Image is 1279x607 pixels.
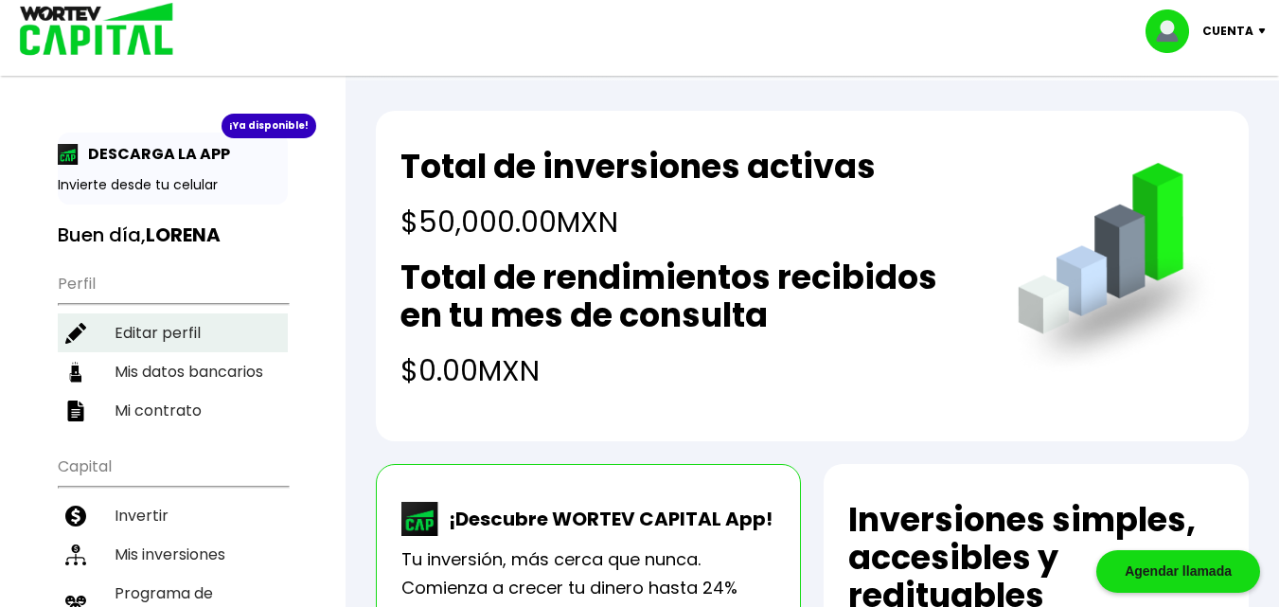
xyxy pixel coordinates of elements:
[1009,163,1224,378] img: grafica.516fef24.png
[58,144,79,165] img: app-icon
[58,175,288,195] p: Invierte desde tu celular
[222,114,316,138] div: ¡Ya disponible!
[1096,550,1260,593] div: Agendar llamada
[400,148,876,186] h2: Total de inversiones activas
[58,352,288,391] a: Mis datos bancarios
[400,349,980,392] h4: $0.00 MXN
[65,362,86,383] img: datos-icon.10cf9172.svg
[58,313,288,352] a: Editar perfil
[65,545,86,565] img: inversiones-icon.6695dc30.svg
[439,505,773,533] p: ¡Descubre WORTEV CAPITAL App!
[1253,28,1279,34] img: icon-down
[401,502,439,536] img: wortev-capital-app-icon
[58,223,288,247] h3: Buen día,
[65,323,86,344] img: editar-icon.952d3147.svg
[400,259,980,334] h2: Total de rendimientos recibidos en tu mes de consulta
[58,391,288,430] a: Mi contrato
[58,262,288,430] ul: Perfil
[58,496,288,535] a: Invertir
[65,506,86,527] img: invertir-icon.b3b967d7.svg
[146,222,221,248] b: LORENA
[400,201,876,243] h4: $50,000.00 MXN
[58,535,288,574] a: Mis inversiones
[79,142,230,166] p: DESCARGA LA APP
[1146,9,1202,53] img: profile-image
[1202,17,1253,45] p: Cuenta
[65,401,86,421] img: contrato-icon.f2db500c.svg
